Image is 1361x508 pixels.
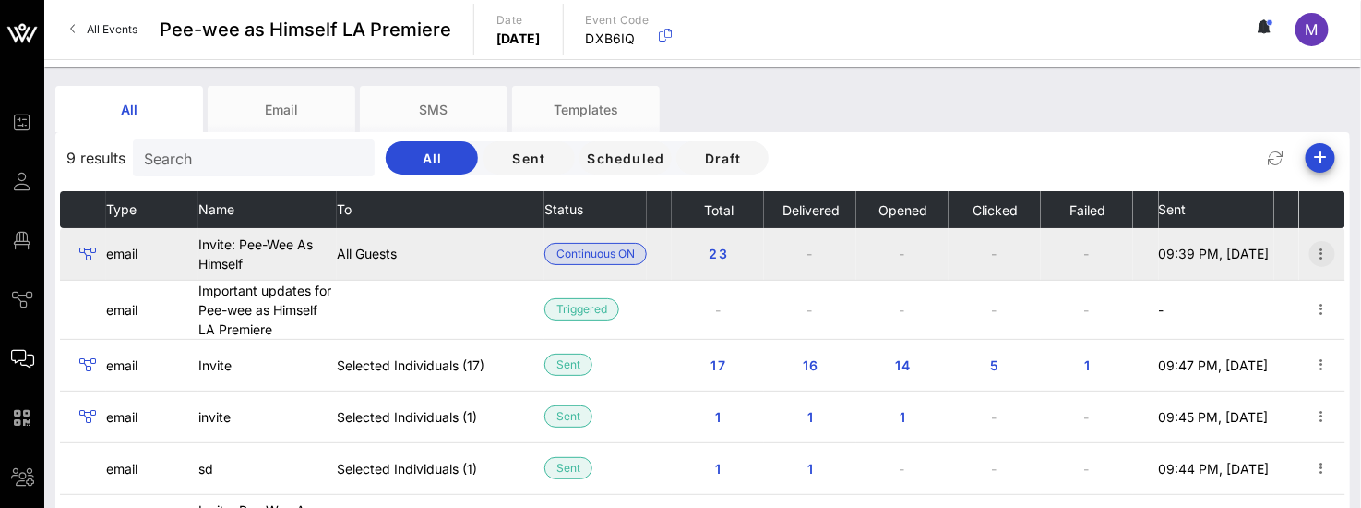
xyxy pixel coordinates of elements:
td: sd [198,442,337,494]
button: Draft [676,141,769,175]
span: 1 [795,409,825,425]
span: 9 results [66,147,125,169]
p: DXB6IQ [586,30,650,48]
td: email [106,391,198,442]
p: Date [496,11,541,30]
span: 23 [703,246,733,261]
span: 14 [888,357,917,373]
span: Opened [877,202,927,218]
p: Event Code [586,11,650,30]
button: 14 [873,348,932,381]
button: 1 [873,400,932,433]
th: Clicked [949,191,1041,228]
span: Sent [556,406,580,427]
button: All [386,141,478,175]
td: Important updates for Pee-wee as Himself LA Premiere [198,280,337,339]
th: Type [106,191,198,228]
div: M [1295,13,1329,46]
button: 23 [688,237,747,271]
button: Delivered [782,191,840,228]
span: To [337,201,352,217]
td: Selected Individuals (1) [337,391,544,442]
span: Delivered [782,202,840,218]
span: Sent [1159,201,1187,217]
div: SMS [360,86,507,132]
td: All Guests [337,228,544,280]
a: All Events [59,15,149,44]
span: 17 [703,357,733,373]
span: Failed [1069,202,1105,218]
th: To [337,191,544,228]
span: 16 [795,357,825,373]
span: Sent [556,458,580,478]
button: 1 [781,452,840,485]
span: Clicked [972,202,1018,218]
td: email [106,442,198,494]
span: Continuous ON [556,244,635,264]
button: 17 [688,348,747,381]
button: Sent [483,141,575,175]
td: Selected Individuals (1) [337,442,544,494]
button: Scheduled [579,141,672,175]
th: Status [544,191,647,228]
span: 1 [795,461,825,477]
span: All [400,151,463,166]
td: Selected Individuals (17) [337,339,544,391]
th: Name [198,191,337,228]
span: Pee-wee as Himself LA Premiere [160,16,451,43]
span: 09:44 PM, [DATE] [1159,461,1270,477]
button: 16 [781,348,840,381]
span: 1 [703,409,733,425]
td: email [106,228,198,280]
button: Total [703,191,734,228]
p: [DATE] [496,30,541,48]
button: Failed [1069,191,1105,228]
span: 1 [1072,357,1102,373]
span: 5 [980,357,1009,373]
span: 09:45 PM, [DATE] [1159,409,1269,425]
span: - [1159,302,1164,318]
span: 09:39 PM, [DATE] [1159,246,1270,261]
button: Opened [877,191,927,228]
span: 1 [888,409,917,425]
span: Status [544,201,583,217]
button: Clicked [972,191,1018,228]
td: email [106,280,198,339]
td: Invite: Pee-Wee As Himself [198,228,337,280]
span: Triggered [556,299,607,320]
span: Name [198,201,234,217]
span: Total [703,202,734,218]
span: Sent [556,355,580,375]
div: Email [208,86,355,132]
th: Delivered [764,191,856,228]
span: Type [106,201,137,217]
span: All Events [87,22,137,36]
button: 5 [965,348,1024,381]
button: 1 [688,400,747,433]
span: Scheduled [586,151,664,166]
button: 1 [688,452,747,485]
span: M [1306,20,1319,39]
td: email [106,339,198,391]
th: Total [672,191,764,228]
span: 1 [703,461,733,477]
div: All [55,86,203,132]
span: 09:47 PM, [DATE] [1159,357,1269,373]
th: Sent [1159,191,1274,228]
th: Opened [856,191,949,228]
span: Sent [497,151,560,166]
td: Invite [198,339,337,391]
th: Failed [1041,191,1133,228]
button: 1 [781,400,840,433]
span: Draft [691,151,754,166]
div: Templates [512,86,660,132]
td: invite [198,391,337,442]
button: 1 [1057,348,1116,381]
